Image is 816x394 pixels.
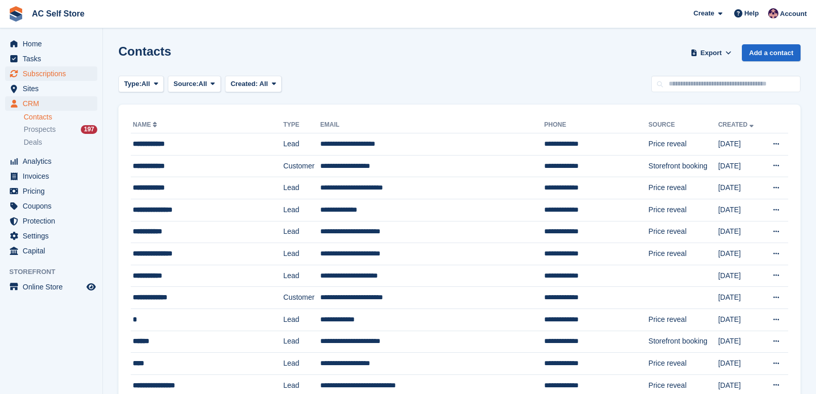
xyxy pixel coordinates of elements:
[173,79,198,89] span: Source:
[718,287,763,309] td: [DATE]
[168,76,221,93] button: Source: All
[780,9,807,19] span: Account
[718,121,756,128] a: Created
[118,44,171,58] h1: Contacts
[199,79,207,89] span: All
[718,243,763,265] td: [DATE]
[24,124,97,135] a: Prospects 197
[5,52,97,66] a: menu
[5,199,97,213] a: menu
[320,117,544,133] th: Email
[693,8,714,19] span: Create
[283,287,320,309] td: Customer
[23,81,84,96] span: Sites
[718,331,763,353] td: [DATE]
[81,125,97,134] div: 197
[718,353,763,375] td: [DATE]
[283,353,320,375] td: Lead
[23,96,84,111] span: CRM
[9,267,102,277] span: Storefront
[544,117,649,133] th: Phone
[225,76,282,93] button: Created: All
[23,199,84,213] span: Coupons
[649,309,718,331] td: Price reveal
[124,79,142,89] span: Type:
[649,331,718,353] td: Storefront booking
[688,44,734,61] button: Export
[23,52,84,66] span: Tasks
[5,244,97,258] a: menu
[5,81,97,96] a: menu
[283,199,320,221] td: Lead
[5,37,97,51] a: menu
[718,133,763,156] td: [DATE]
[649,177,718,199] td: Price reveal
[5,229,97,243] a: menu
[283,331,320,353] td: Lead
[283,221,320,243] td: Lead
[5,214,97,228] a: menu
[283,309,320,331] td: Lead
[24,112,97,122] a: Contacts
[283,177,320,199] td: Lead
[5,154,97,168] a: menu
[23,214,84,228] span: Protection
[8,6,24,22] img: stora-icon-8386f47178a22dfd0bd8f6a31ec36ba5ce8667c1dd55bd0f319d3a0aa187defe.svg
[718,177,763,199] td: [DATE]
[701,48,722,58] span: Export
[118,76,164,93] button: Type: All
[24,125,56,134] span: Prospects
[768,8,778,19] img: Ted Cox
[5,280,97,294] a: menu
[259,80,268,88] span: All
[649,133,718,156] td: Price reveal
[718,221,763,243] td: [DATE]
[85,281,97,293] a: Preview store
[23,244,84,258] span: Capital
[5,66,97,81] a: menu
[24,137,97,148] a: Deals
[742,44,801,61] a: Add a contact
[23,37,84,51] span: Home
[649,117,718,133] th: Source
[283,117,320,133] th: Type
[744,8,759,19] span: Help
[24,138,42,147] span: Deals
[283,133,320,156] td: Lead
[283,243,320,265] td: Lead
[718,265,763,287] td: [DATE]
[649,353,718,375] td: Price reveal
[133,121,159,128] a: Name
[23,154,84,168] span: Analytics
[23,66,84,81] span: Subscriptions
[23,169,84,183] span: Invoices
[718,309,763,331] td: [DATE]
[142,79,150,89] span: All
[5,169,97,183] a: menu
[283,265,320,287] td: Lead
[231,80,258,88] span: Created:
[649,243,718,265] td: Price reveal
[649,155,718,177] td: Storefront booking
[718,155,763,177] td: [DATE]
[23,280,84,294] span: Online Store
[649,199,718,221] td: Price reveal
[28,5,89,22] a: AC Self Store
[283,155,320,177] td: Customer
[649,221,718,243] td: Price reveal
[718,199,763,221] td: [DATE]
[5,96,97,111] a: menu
[23,184,84,198] span: Pricing
[5,184,97,198] a: menu
[23,229,84,243] span: Settings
